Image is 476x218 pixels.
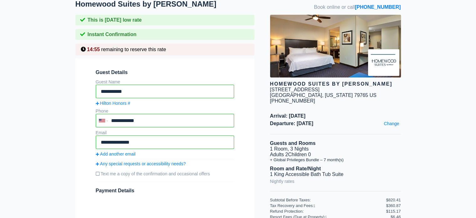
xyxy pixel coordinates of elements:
[270,87,320,93] div: [STREET_ADDRESS]
[270,203,386,208] div: Tax Recovery and Fees:
[96,161,234,166] a: Any special requests or accessibility needs?
[101,47,166,52] span: remaining to reserve this rate
[96,169,234,179] label: Text me a copy of the confirmation and occasional offers
[325,93,353,98] span: [US_STATE]
[270,177,294,185] a: Nightly rates
[96,130,107,135] label: Email
[96,152,234,157] a: Add another email
[270,172,401,177] li: 1 King Accessible Bath Tub Suite
[368,49,399,76] img: Brand logo for Homewood Suites by Hilton Odessa
[270,81,401,87] div: Homewood Suites by [PERSON_NAME]
[386,209,401,214] div: $115.17
[270,98,401,104] div: [PHONE_NUMBER]
[288,152,311,157] span: Children 0
[270,157,401,162] li: + Global Privileges Bundle – 7 month(s)
[270,121,401,126] span: Departure: [DATE]
[96,70,234,75] span: Guest Details
[96,109,108,114] label: Phone
[270,152,401,157] li: Adults 2
[96,114,110,127] div: United States: +1
[96,79,120,84] label: Guest Name
[75,29,254,40] div: Instant Confirmation
[96,188,135,193] span: Payment Details
[75,15,254,25] div: This is [DATE] low rate
[370,93,376,98] span: US
[270,166,321,171] b: Room and Rate/Night
[386,203,401,208] div: $360.87
[270,146,401,152] li: 1 Room, 3 Nights
[270,198,386,202] div: Subtotal Before Taxes:
[382,120,401,128] a: Change
[270,15,401,77] img: hotel image
[270,93,324,98] span: [GEOGRAPHIC_DATA],
[270,141,316,146] b: Guests and Rooms
[87,47,100,52] span: 14:55
[354,93,368,98] span: 79765
[355,4,401,10] a: [PHONE_NUMBER]
[270,113,401,119] span: Arrival: [DATE]
[96,101,234,106] a: Hilton Honors #
[386,198,401,202] div: $820.41
[270,209,386,214] div: Refund Protection:
[314,4,401,10] span: Book online or call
